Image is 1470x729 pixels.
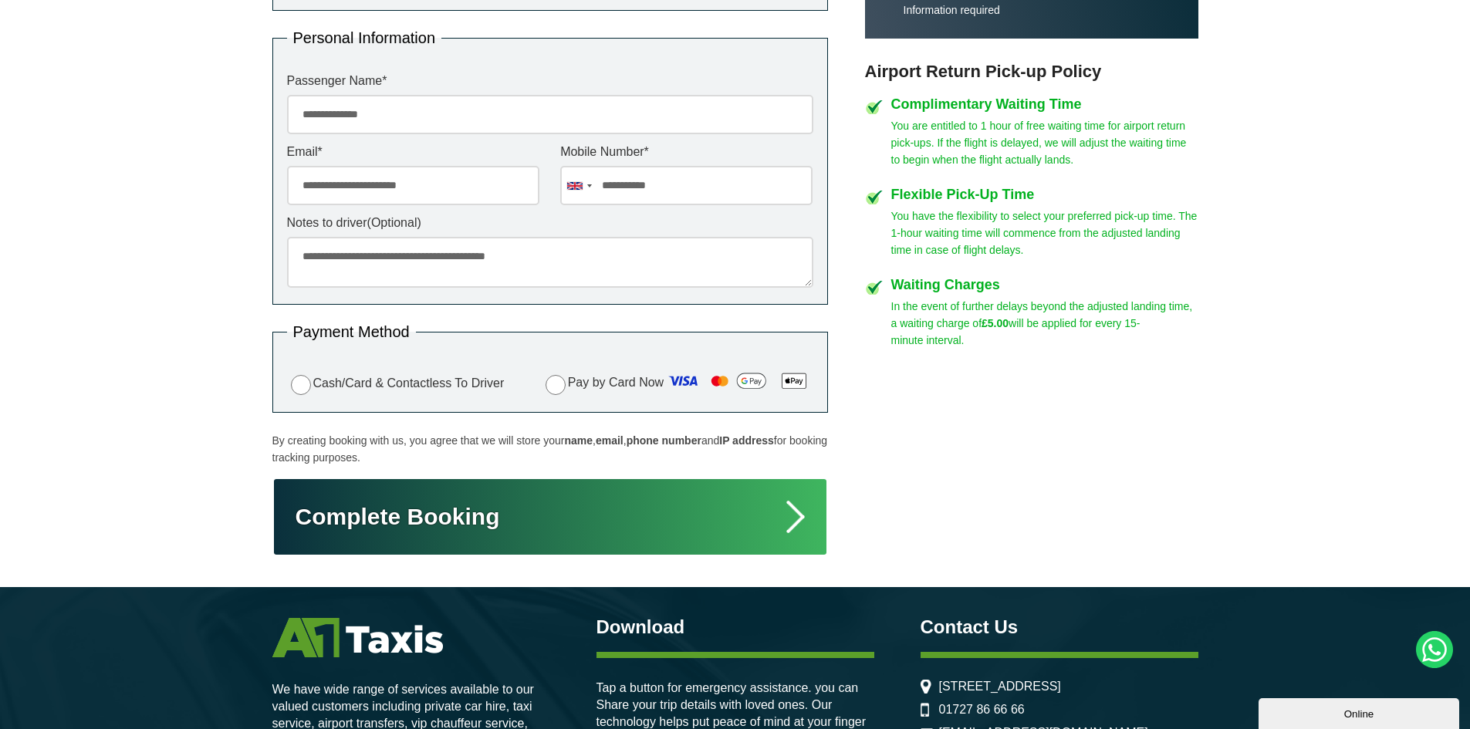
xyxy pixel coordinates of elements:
[939,703,1025,717] a: 01727 86 66 66
[865,62,1198,82] h3: Airport Return Pick-up Policy
[542,369,813,398] label: Pay by Card Now
[561,167,596,204] div: United Kingdom: +44
[891,208,1198,258] p: You have the flexibility to select your preferred pick-up time. The 1-hour waiting time will comm...
[287,75,813,87] label: Passenger Name
[627,434,701,447] strong: phone number
[272,618,443,657] img: A1 Taxis St Albans
[287,217,813,229] label: Notes to driver
[921,618,1198,636] h3: Contact Us
[287,373,505,395] label: Cash/Card & Contactless To Driver
[287,146,539,158] label: Email
[891,298,1198,349] p: In the event of further delays beyond the adjusted landing time, a waiting charge of will be appl...
[367,216,421,229] span: (Optional)
[719,434,774,447] strong: IP address
[272,478,828,556] button: Complete Booking
[921,680,1198,694] li: [STREET_ADDRESS]
[287,324,416,339] legend: Payment Method
[982,317,1009,329] strong: £5.00
[287,30,442,46] legend: Personal Information
[891,278,1198,292] h4: Waiting Charges
[904,3,1183,17] p: Information required
[1259,695,1462,729] iframe: chat widget
[891,117,1198,168] p: You are entitled to 1 hour of free waiting time for airport return pick-ups. If the flight is del...
[564,434,593,447] strong: name
[291,375,311,395] input: Cash/Card & Contactless To Driver
[560,146,813,158] label: Mobile Number
[596,618,874,636] h3: Download
[596,434,623,447] strong: email
[891,97,1198,111] h4: Complimentary Waiting Time
[546,375,566,395] input: Pay by Card Now
[272,432,828,466] p: By creating booking with us, you agree that we will store your , , and for booking tracking purpo...
[891,187,1198,201] h4: Flexible Pick-Up Time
